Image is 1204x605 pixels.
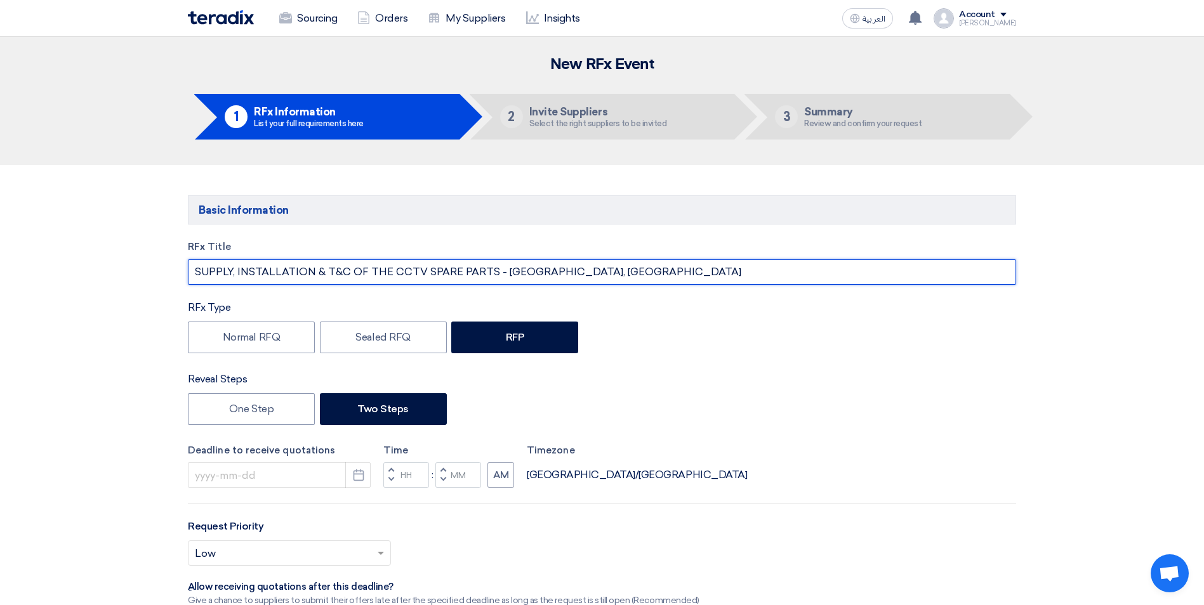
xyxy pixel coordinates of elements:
[188,240,1016,254] label: RFx Title
[188,393,315,425] label: One Step
[863,15,885,23] span: العربية
[320,322,447,353] label: Sealed RFQ
[188,322,315,353] label: Normal RFQ
[959,20,1016,27] div: [PERSON_NAME]
[188,195,1016,224] h5: Basic Information
[451,322,578,353] label: RFP
[435,462,481,488] input: Minutes
[188,519,263,534] label: Request Priority
[188,10,254,25] img: Teradix logo
[959,10,995,20] div: Account
[418,4,515,32] a: My Suppliers
[225,105,248,128] div: 1
[842,8,893,29] button: العربية
[188,372,1016,387] div: Reveal Steps
[934,8,954,29] img: profile_test.png
[383,443,514,458] label: Time
[487,462,514,488] button: AM
[429,467,435,483] div: :
[254,106,364,117] h5: RFx Information
[254,119,364,127] div: List your full requirements here
[383,462,429,488] input: Hours
[188,443,371,458] label: Deadline to receive quotations
[188,462,371,488] input: yyyy-mm-dd
[527,467,747,483] div: [GEOGRAPHIC_DATA]/[GEOGRAPHIC_DATA]
[1151,554,1189,592] a: Open chat
[188,259,1016,285] input: e.g. New ERP System, Server Visualization Project...
[188,581,699,594] div: ِAllow receiving quotations after this deadline?
[529,106,667,117] h5: Invite Suppliers
[804,106,922,117] h5: Summary
[188,56,1016,74] h2: New RFx Event
[804,119,922,127] div: Review and confirm your request
[527,443,747,458] label: Timezone
[320,393,447,425] label: Two Steps
[500,105,523,128] div: 2
[775,105,798,128] div: 3
[269,4,347,32] a: Sourcing
[529,119,667,127] div: Select the right suppliers to be invited
[347,4,418,32] a: Orders
[516,4,590,32] a: Insights
[188,300,1016,315] div: RFx Type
